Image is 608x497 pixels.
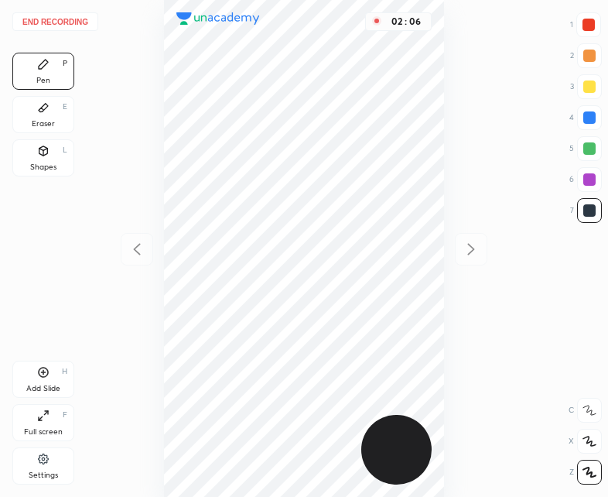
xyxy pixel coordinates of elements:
div: Pen [36,77,50,84]
div: 5 [569,136,602,161]
div: 02 : 06 [388,16,425,27]
div: F [63,411,67,419]
div: 6 [569,167,602,192]
div: 1 [570,12,601,37]
div: Add Slide [26,385,60,392]
div: E [63,103,67,111]
div: 7 [570,198,602,223]
div: L [63,146,67,154]
button: End recording [12,12,98,31]
div: Shapes [30,163,56,171]
div: Full screen [24,428,63,436]
div: Settings [29,471,58,479]
div: Z [569,460,602,485]
div: P [63,60,67,67]
img: logo.38c385cc.svg [176,12,260,25]
div: 4 [569,105,602,130]
div: C [569,398,602,423]
div: 3 [570,74,602,99]
div: 2 [570,43,602,68]
div: X [569,429,602,454]
div: H [62,368,67,375]
div: Eraser [32,120,55,128]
